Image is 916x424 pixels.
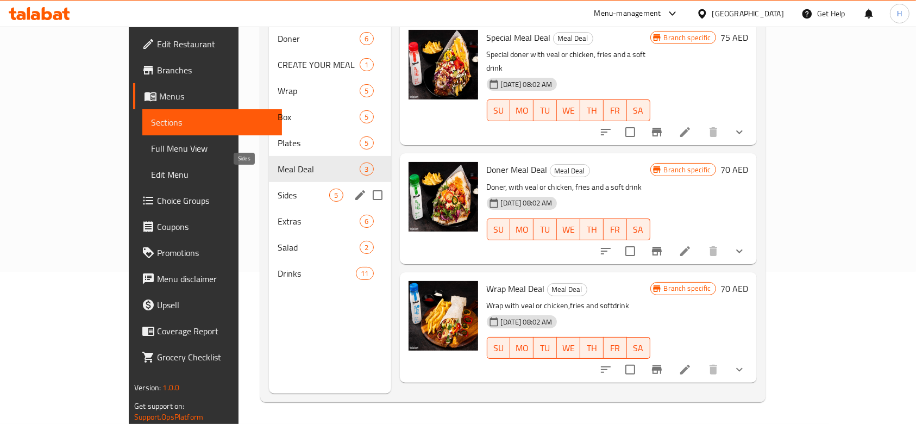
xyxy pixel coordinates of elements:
button: sort-choices [593,238,619,264]
button: WE [557,99,580,121]
button: MO [510,337,534,359]
div: Meal Deal [547,283,587,296]
button: MO [510,219,534,240]
img: Special Meal Deal [409,30,478,99]
div: Plates5 [269,130,391,156]
h6: 70 AED [720,281,748,296]
span: SA [631,222,646,238]
span: SA [631,103,646,119]
span: 5 [360,138,373,148]
button: MO [510,99,534,121]
p: Special doner with veal or chicken, fries and a soft drink [487,48,650,75]
button: SA [627,99,650,121]
span: [DATE] 08:02 AM [497,198,557,208]
a: Promotions [133,240,282,266]
span: Plates [278,136,360,149]
button: Branch-specific-item [644,357,670,383]
span: TU [538,340,553,356]
button: delete [700,238,726,264]
span: Branch specific [660,165,716,175]
span: Branch specific [660,283,716,294]
div: Meal Deal3 [269,156,391,182]
a: Sections [142,109,282,135]
button: WE [557,337,580,359]
a: Edit menu item [679,126,692,139]
div: Extras6 [269,208,391,234]
div: items [360,110,373,123]
span: MO [515,340,529,356]
button: TH [580,99,604,121]
span: Full Menu View [151,142,273,155]
div: items [360,32,373,45]
p: Doner, with veal or chicken, fries and a soft drink [487,180,650,194]
span: Coupons [157,220,273,233]
img: Doner Meal Deal [409,162,478,232]
span: Select to update [619,358,642,381]
p: Wrap with veal or chicken,fries and softdrink [487,299,650,313]
div: items [360,241,373,254]
span: SA [631,340,646,356]
span: Doner [278,32,360,45]
button: SA [627,337,650,359]
button: Branch-specific-item [644,119,670,145]
svg: Show Choices [733,126,746,139]
span: TH [585,103,599,119]
a: Upsell [133,292,282,318]
span: FR [608,340,623,356]
span: TU [538,103,553,119]
span: Choice Groups [157,194,273,207]
span: Meal Deal [278,163,360,176]
span: WE [561,222,576,238]
div: CREATE YOUR MEAL [278,58,360,71]
span: Menus [159,90,273,103]
span: SU [492,340,506,356]
button: show more [726,119,752,145]
button: sort-choices [593,357,619,383]
a: Edit Restaurant [133,31,282,57]
span: Wrap Meal Deal [487,280,545,297]
span: Branches [157,64,273,77]
div: Salad2 [269,234,391,260]
span: 11 [356,269,373,279]
img: Wrap Meal Deal [409,281,478,351]
span: [DATE] 08:02 AM [497,79,557,90]
span: TH [585,340,599,356]
span: TU [538,222,553,238]
a: Full Menu View [142,135,282,161]
div: Salad [278,241,360,254]
span: 3 [360,164,373,174]
a: Coverage Report [133,318,282,344]
div: items [360,136,373,149]
div: Box5 [269,104,391,130]
div: Meal Deal [553,32,593,45]
span: Edit Restaurant [157,38,273,51]
div: [GEOGRAPHIC_DATA] [712,8,784,20]
button: show more [726,238,752,264]
div: items [356,267,373,280]
span: Select to update [619,240,642,263]
button: FR [604,99,627,121]
button: show more [726,357,752,383]
span: TH [585,222,599,238]
button: edit [352,187,368,203]
button: WE [557,219,580,240]
a: Coupons [133,214,282,240]
span: 1 [360,60,373,70]
a: Edit menu item [679,363,692,376]
a: Grocery Checklist [133,344,282,370]
a: Edit Menu [142,161,282,188]
a: Support.OpsPlatform [134,410,203,424]
span: WE [561,103,576,119]
span: Upsell [157,298,273,311]
span: Version: [134,381,161,395]
span: Extras [278,215,360,228]
span: Promotions [157,246,273,259]
nav: Menu sections [269,21,391,291]
span: Meal Deal [550,165,589,177]
span: Meal Deal [548,283,587,296]
span: FR [608,103,623,119]
button: delete [700,119,726,145]
span: Coverage Report [157,325,273,338]
div: items [360,84,373,97]
span: MO [515,222,529,238]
